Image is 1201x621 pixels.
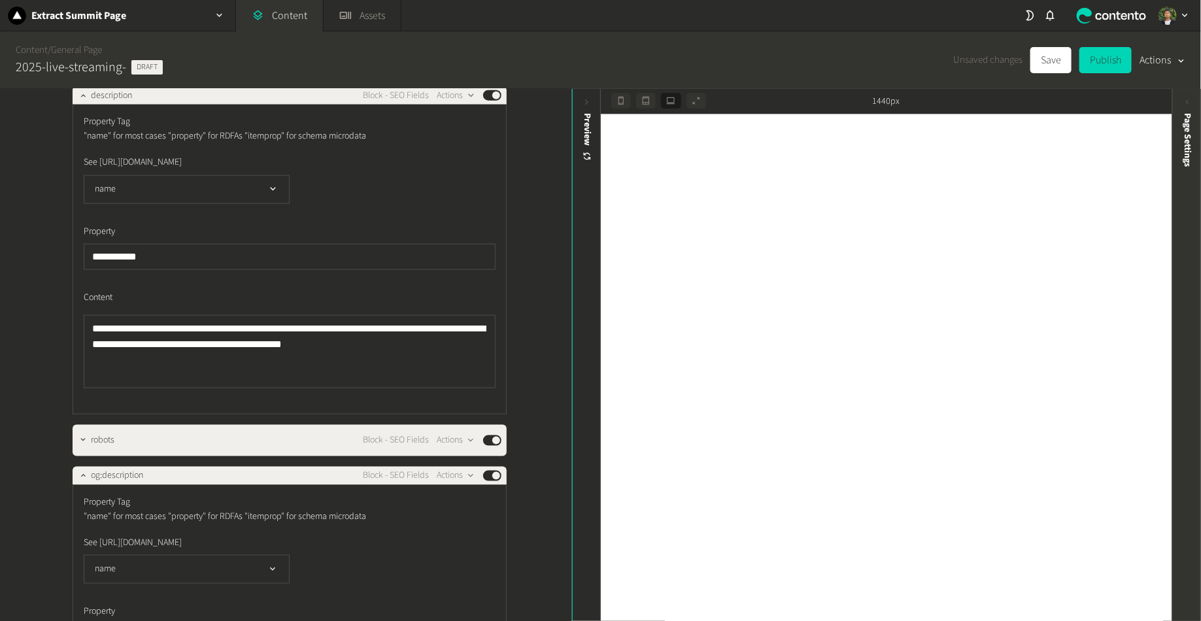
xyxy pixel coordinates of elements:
button: Actions [437,468,475,484]
span: Draft [131,60,163,75]
button: Publish [1079,47,1132,73]
button: name [84,175,290,204]
span: Page Settings [1181,113,1194,167]
p: See [URL][DOMAIN_NAME] [84,535,381,550]
p: See [URL][DOMAIN_NAME] [84,155,381,169]
a: General Page [51,43,102,57]
h2: 2025-live-streaming- [16,58,126,77]
span: Property Tag [84,115,130,129]
span: Property [84,225,115,239]
button: Actions [1140,47,1185,73]
span: robots [91,433,114,447]
span: Property [84,605,115,618]
img: Extract Summit Page [8,7,26,25]
button: Save [1030,47,1072,73]
button: Actions [437,433,475,448]
span: Block - SEO Fields [363,469,429,482]
p: "name" for most cases "property" for RDFAs "itemprop" for schema microdata [84,129,381,143]
button: Actions [437,88,475,103]
img: Arnold Alexander [1159,7,1177,25]
span: og:description [91,469,143,482]
span: Content [84,291,112,305]
span: 1440px [873,95,900,109]
span: / [48,43,51,57]
span: Block - SEO Fields [363,433,429,447]
p: "name" for most cases "property" for RDFAs "itemprop" for schema microdata [84,509,381,524]
span: description [91,89,132,103]
span: Property Tag [84,495,130,509]
h2: Extract Summit Page [31,8,126,24]
div: Preview [580,113,594,162]
button: name [84,555,290,584]
span: Unsaved changes [953,53,1023,68]
a: Content [16,43,48,57]
span: Block - SEO Fields [363,89,429,103]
